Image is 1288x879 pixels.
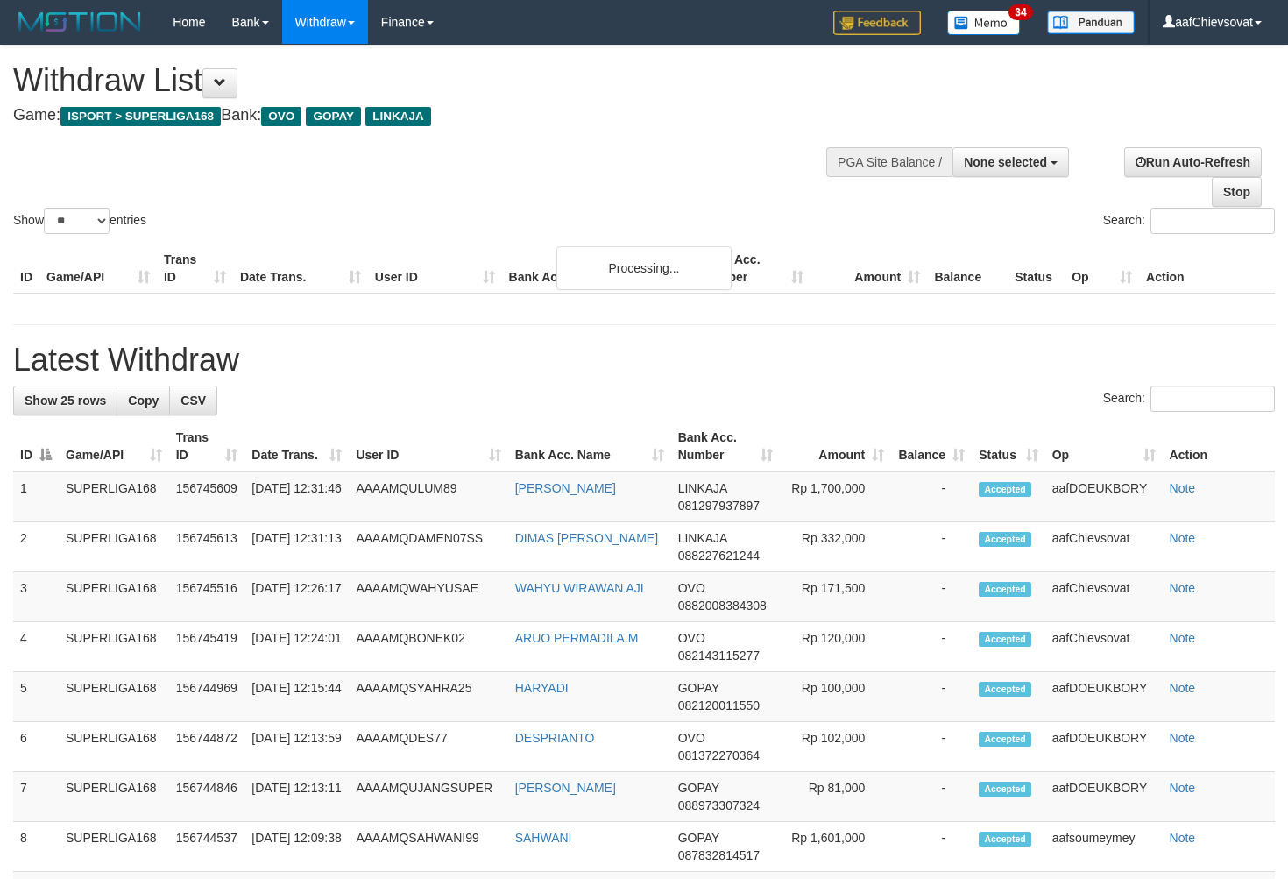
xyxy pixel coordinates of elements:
[678,831,719,845] span: GOPAY
[59,772,169,822] td: SUPERLIGA168
[891,471,972,522] td: -
[780,522,891,572] td: Rp 332,000
[244,572,349,622] td: [DATE] 12:26:17
[891,572,972,622] td: -
[678,848,760,862] span: Copy 087832814517 to clipboard
[349,822,507,872] td: AAAAMQSAHWANI99
[1170,781,1196,795] a: Note
[1045,471,1163,522] td: aafDOEUKBORY
[13,9,146,35] img: MOTION_logo.png
[13,422,59,471] th: ID: activate to sort column descending
[1045,672,1163,722] td: aafDOEUKBORY
[891,822,972,872] td: -
[349,522,507,572] td: AAAAMQDAMEN07SS
[169,471,245,522] td: 156745609
[1139,244,1275,294] th: Action
[13,63,841,98] h1: Withdraw List
[891,772,972,822] td: -
[502,244,695,294] th: Bank Acc. Name
[349,422,507,471] th: User ID: activate to sort column ascending
[508,422,671,471] th: Bank Acc. Name: activate to sort column ascending
[515,781,616,795] a: [PERSON_NAME]
[780,622,891,672] td: Rp 120,000
[891,522,972,572] td: -
[1170,531,1196,545] a: Note
[671,422,780,471] th: Bank Acc. Number: activate to sort column ascending
[1170,681,1196,695] a: Note
[891,622,972,672] td: -
[1045,772,1163,822] td: aafDOEUKBORY
[678,698,760,712] span: Copy 082120011550 to clipboard
[13,672,59,722] td: 5
[233,244,368,294] th: Date Trans.
[891,422,972,471] th: Balance: activate to sort column ascending
[128,393,159,408] span: Copy
[59,572,169,622] td: SUPERLIGA168
[678,649,760,663] span: Copy 082143115277 to clipboard
[1170,731,1196,745] a: Note
[13,471,59,522] td: 1
[1212,177,1262,207] a: Stop
[678,531,727,545] span: LINKAJA
[349,471,507,522] td: AAAAMQULUM89
[1170,831,1196,845] a: Note
[515,831,572,845] a: SAHWANI
[1103,208,1275,234] label: Search:
[780,422,891,471] th: Amount: activate to sort column ascending
[556,246,732,290] div: Processing...
[1170,631,1196,645] a: Note
[13,244,39,294] th: ID
[891,672,972,722] td: -
[169,572,245,622] td: 156745516
[59,471,169,522] td: SUPERLIGA168
[13,622,59,672] td: 4
[678,599,767,613] span: Copy 0882008384308 to clipboard
[349,622,507,672] td: AAAAMQBONEK02
[1150,386,1275,412] input: Search:
[1047,11,1135,34] img: panduan.png
[244,822,349,872] td: [DATE] 12:09:38
[180,393,206,408] span: CSV
[979,732,1031,747] span: Accepted
[979,832,1031,847] span: Accepted
[826,147,952,177] div: PGA Site Balance /
[13,386,117,415] a: Show 25 rows
[169,422,245,471] th: Trans ID: activate to sort column ascending
[780,471,891,522] td: Rp 1,700,000
[979,532,1031,547] span: Accepted
[349,672,507,722] td: AAAAMQSYAHRA25
[780,572,891,622] td: Rp 171,500
[13,572,59,622] td: 3
[515,631,639,645] a: ARUO PERMADILA.M
[244,722,349,772] td: [DATE] 12:13:59
[678,748,760,762] span: Copy 081372270364 to clipboard
[1150,208,1275,234] input: Search:
[678,581,705,595] span: OVO
[780,672,891,722] td: Rp 100,000
[13,208,146,234] label: Show entries
[1045,522,1163,572] td: aafChievsovat
[169,672,245,722] td: 156744969
[1163,422,1275,471] th: Action
[1045,722,1163,772] td: aafDOEUKBORY
[59,422,169,471] th: Game/API: activate to sort column ascending
[244,622,349,672] td: [DATE] 12:24:01
[244,772,349,822] td: [DATE] 12:13:11
[157,244,233,294] th: Trans ID
[979,582,1031,597] span: Accepted
[1008,4,1032,20] span: 34
[1008,244,1065,294] th: Status
[169,722,245,772] td: 156744872
[833,11,921,35] img: Feedback.jpg
[39,244,157,294] th: Game/API
[60,107,221,126] span: ISPORT > SUPERLIGA168
[13,343,1275,378] h1: Latest Withdraw
[59,672,169,722] td: SUPERLIGA168
[169,622,245,672] td: 156745419
[1124,147,1262,177] a: Run Auto-Refresh
[349,772,507,822] td: AAAAMQUJANGSUPER
[13,107,841,124] h4: Game: Bank:
[678,798,760,812] span: Copy 088973307324 to clipboard
[678,499,760,513] span: Copy 081297937897 to clipboard
[365,107,431,126] span: LINKAJA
